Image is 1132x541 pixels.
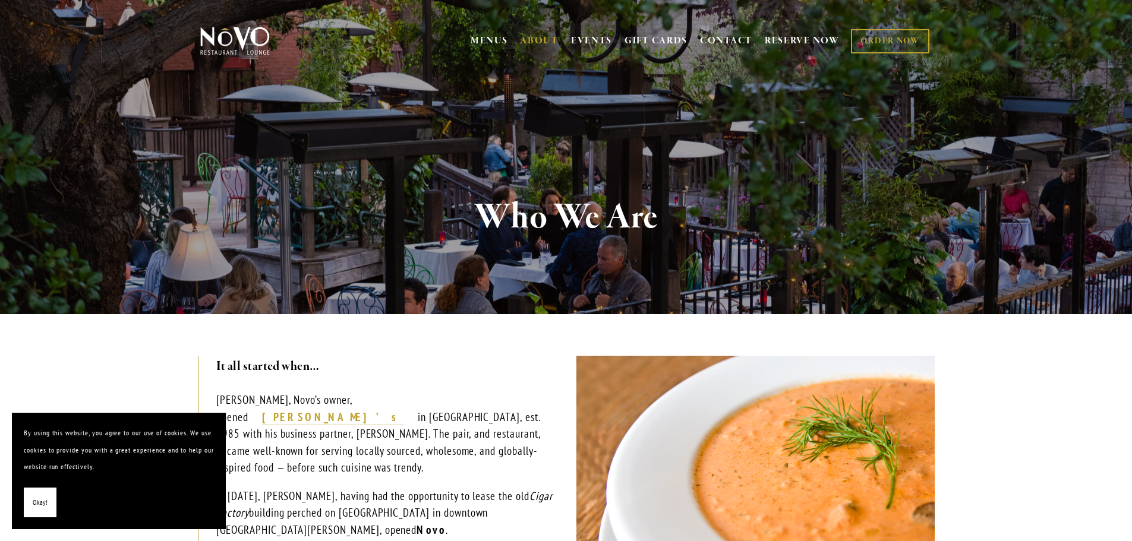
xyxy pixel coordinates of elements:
strong: [PERSON_NAME]’s [262,410,404,424]
a: ORDER NOW [851,29,929,53]
strong: Who We Are [474,195,658,240]
strong: Novo [417,523,446,537]
a: RESERVE NOW [765,30,840,52]
a: ABOUT [520,35,559,47]
p: In [DATE], [PERSON_NAME], having had the opportunity to lease the old building perched on [GEOGRA... [216,488,556,539]
p: By using this website, you agree to our use of cookies. We use cookies to provide you with a grea... [24,425,214,476]
button: Okay! [24,488,56,518]
section: Cookie banner [12,413,226,529]
a: [PERSON_NAME]’s [262,410,404,425]
p: [PERSON_NAME], Novo’s owner, opened in [GEOGRAPHIC_DATA], est. 1985 with his business partner, [P... [216,391,556,476]
a: MENUS [471,35,508,47]
img: Novo Restaurant &amp; Lounge [198,26,272,56]
a: GIFT CARDS [625,30,688,52]
strong: It all started when… [216,358,320,375]
span: Okay! [33,494,48,511]
a: CONTACT [700,30,752,52]
a: EVENTS [571,35,612,47]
